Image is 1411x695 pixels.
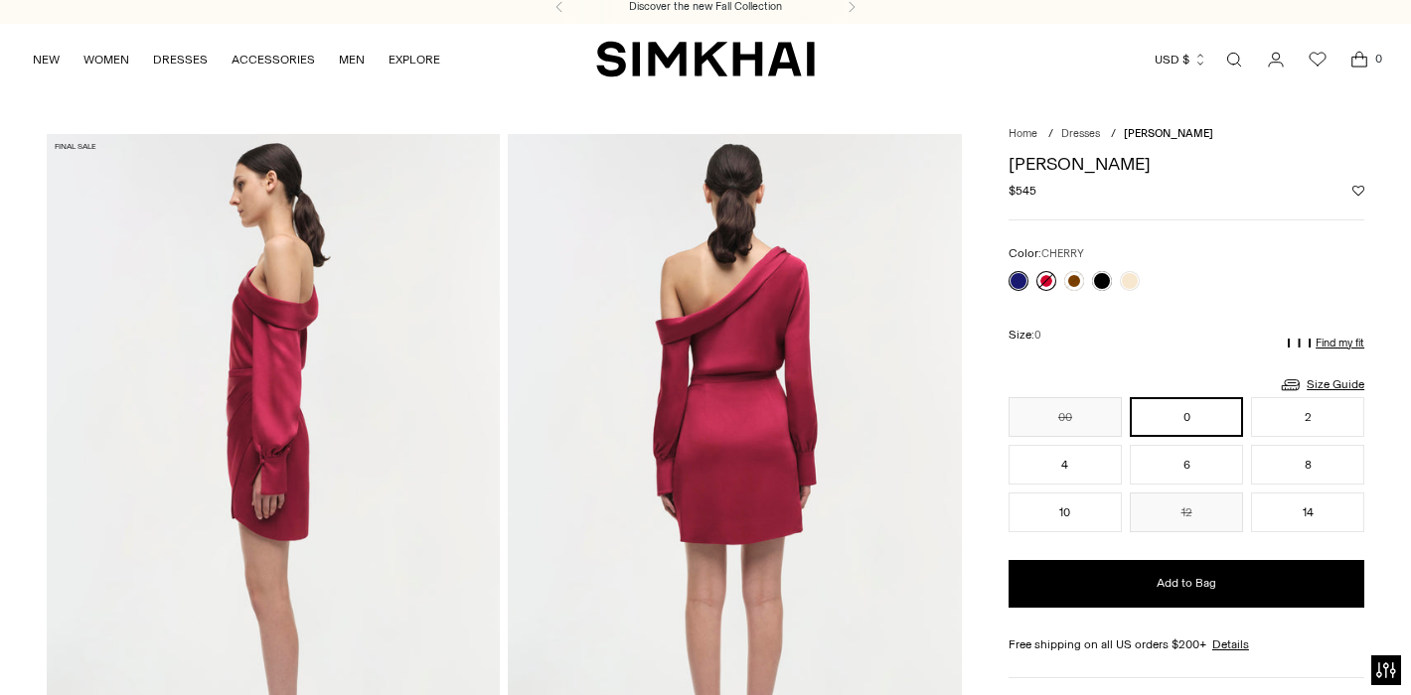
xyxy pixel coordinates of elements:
[1009,244,1084,263] label: Color:
[1009,155,1364,173] h1: [PERSON_NAME]
[1157,575,1216,592] span: Add to Bag
[1339,40,1379,79] a: Open cart modal
[16,620,200,679] iframe: Sign Up via Text for Offers
[1009,127,1037,140] a: Home
[1061,127,1100,140] a: Dresses
[83,38,129,81] a: WOMEN
[1009,445,1122,485] button: 4
[1124,127,1213,140] span: [PERSON_NAME]
[1009,635,1364,653] div: Free shipping on all US orders $200+
[1155,38,1207,81] button: USD $
[1130,492,1243,532] button: 12
[1298,40,1337,79] a: Wishlist
[1212,635,1249,653] a: Details
[389,38,440,81] a: EXPLORE
[339,38,365,81] a: MEN
[1251,492,1364,532] button: 14
[1130,397,1243,437] button: 0
[1111,126,1116,143] div: /
[1048,126,1053,143] div: /
[1041,247,1084,260] span: CHERRY
[1009,560,1364,608] button: Add to Bag
[1352,185,1364,197] button: Add to Wishlist
[1009,126,1364,143] nav: breadcrumbs
[1279,372,1364,397] a: Size Guide
[1214,40,1254,79] a: Open search modal
[1034,329,1041,342] span: 0
[596,40,815,78] a: SIMKHAI
[232,38,315,81] a: ACCESSORIES
[1251,397,1364,437] button: 2
[1009,492,1122,532] button: 10
[1130,445,1243,485] button: 6
[33,38,60,81] a: NEW
[1251,445,1364,485] button: 8
[1009,397,1122,437] button: 00
[1369,50,1387,68] span: 0
[1009,326,1041,345] label: Size:
[153,38,208,81] a: DRESSES
[1256,40,1296,79] a: Go to the account page
[1009,182,1036,200] span: $545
